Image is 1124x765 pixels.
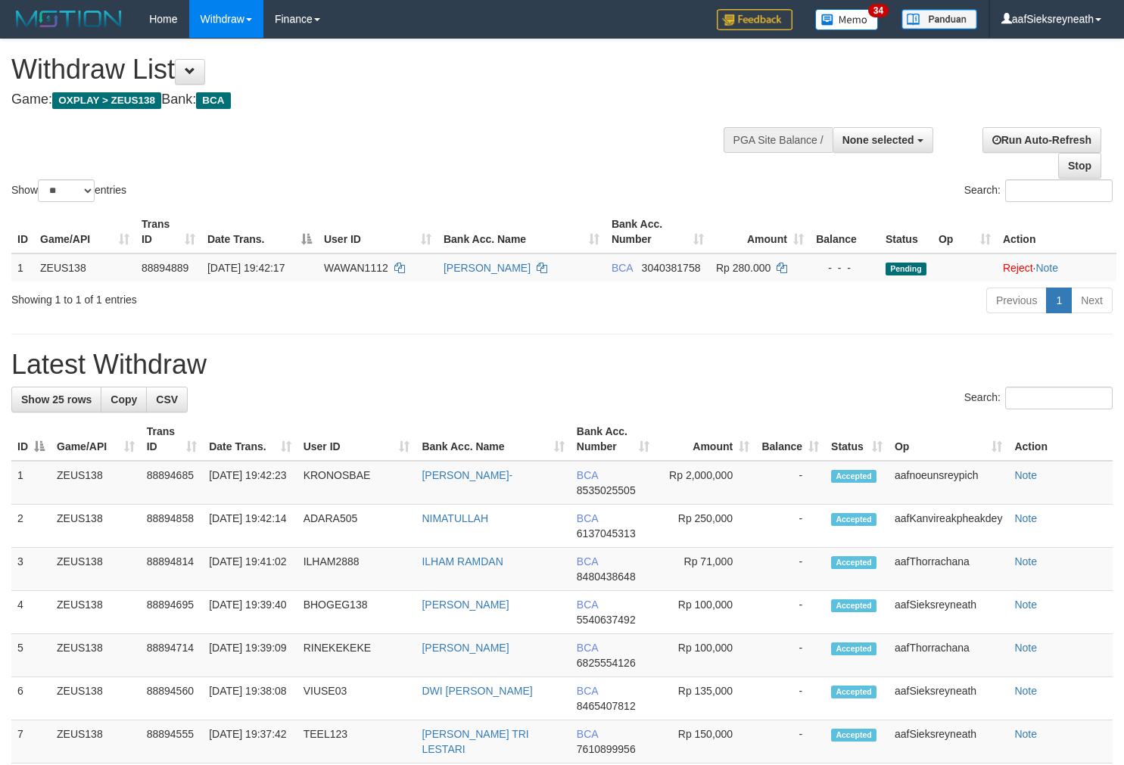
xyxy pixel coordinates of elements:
[11,54,734,85] h1: Withdraw List
[755,461,825,505] td: -
[997,210,1116,253] th: Action
[831,599,876,612] span: Accepted
[831,556,876,569] span: Accepted
[11,179,126,202] label: Show entries
[901,9,977,30] img: panduan.png
[11,548,51,591] td: 3
[1008,418,1113,461] th: Action
[141,461,203,505] td: 88894685
[577,555,598,568] span: BCA
[297,418,416,461] th: User ID: activate to sort column ascending
[577,642,598,654] span: BCA
[933,210,997,253] th: Op: activate to sort column ascending
[416,418,570,461] th: Bank Acc. Name: activate to sort column ascending
[142,262,188,274] span: 88894889
[203,418,297,461] th: Date Trans.: activate to sort column ascending
[51,634,141,677] td: ZEUS138
[297,677,416,720] td: VIUSE03
[11,387,101,412] a: Show 25 rows
[964,387,1113,409] label: Search:
[111,393,137,406] span: Copy
[986,288,1047,313] a: Previous
[755,720,825,763] td: -
[1005,179,1113,202] input: Search:
[710,210,810,253] th: Amount: activate to sort column ascending
[51,418,141,461] th: Game/API: activate to sort column ascending
[297,548,416,591] td: ILHAM2888
[1014,469,1037,481] a: Note
[716,262,771,274] span: Rp 280.000
[422,685,532,697] a: DWI [PERSON_NAME]
[203,591,297,634] td: [DATE] 19:39:40
[422,512,488,524] a: NIMATULLAH
[11,8,126,30] img: MOTION_logo.png
[297,720,416,763] td: TEEL123
[831,513,876,526] span: Accepted
[156,393,178,406] span: CSV
[11,505,51,548] td: 2
[11,720,51,763] td: 7
[1058,153,1101,179] a: Stop
[51,677,141,720] td: ZEUS138
[655,505,755,548] td: Rp 250,000
[1003,262,1033,274] a: Reject
[755,505,825,548] td: -
[141,720,203,763] td: 88894555
[577,743,636,755] span: Copy 7610899956 to clipboard
[1071,288,1113,313] a: Next
[135,210,201,253] th: Trans ID: activate to sort column ascending
[831,642,876,655] span: Accepted
[203,548,297,591] td: [DATE] 19:41:02
[51,461,141,505] td: ZEUS138
[34,210,135,253] th: Game/API: activate to sort column ascending
[577,685,598,697] span: BCA
[11,350,1113,380] h1: Latest Withdraw
[141,591,203,634] td: 88894695
[297,505,416,548] td: ADARA505
[577,728,598,740] span: BCA
[203,677,297,720] td: [DATE] 19:38:08
[606,210,710,253] th: Bank Acc. Number: activate to sort column ascending
[11,591,51,634] td: 4
[1005,387,1113,409] input: Search:
[422,728,528,755] a: [PERSON_NAME] TRI LESTARI
[577,484,636,496] span: Copy 8535025505 to clipboard
[571,418,655,461] th: Bank Acc. Number: activate to sort column ascending
[201,210,318,253] th: Date Trans.: activate to sort column descending
[577,527,636,540] span: Copy 6137045313 to clipboard
[297,591,416,634] td: BHOGEG138
[11,210,34,253] th: ID
[831,729,876,742] span: Accepted
[880,210,933,253] th: Status
[34,253,135,281] td: ZEUS138
[51,591,141,634] td: ZEUS138
[51,720,141,763] td: ZEUS138
[612,262,633,274] span: BCA
[422,469,512,481] a: [PERSON_NAME]-
[1014,599,1037,611] a: Note
[422,642,509,654] a: [PERSON_NAME]
[889,418,1008,461] th: Op: activate to sort column ascending
[810,210,880,253] th: Balance
[655,418,755,461] th: Amount: activate to sort column ascending
[11,677,51,720] td: 6
[577,614,636,626] span: Copy 5540637492 to clipboard
[422,555,503,568] a: ILHAM RAMDAN
[889,461,1008,505] td: aafnoeunsreypich
[437,210,606,253] th: Bank Acc. Name: activate to sort column ascending
[21,393,92,406] span: Show 25 rows
[203,505,297,548] td: [DATE] 19:42:14
[101,387,147,412] a: Copy
[141,634,203,677] td: 88894714
[889,591,1008,634] td: aafSieksreyneath
[889,505,1008,548] td: aafKanvireakpheakdey
[318,210,437,253] th: User ID: activate to sort column ascending
[886,263,926,275] span: Pending
[51,505,141,548] td: ZEUS138
[141,548,203,591] td: 88894814
[825,418,889,461] th: Status: activate to sort column ascending
[655,634,755,677] td: Rp 100,000
[324,262,388,274] span: WAWAN1112
[577,571,636,583] span: Copy 8480438648 to clipboard
[724,127,833,153] div: PGA Site Balance /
